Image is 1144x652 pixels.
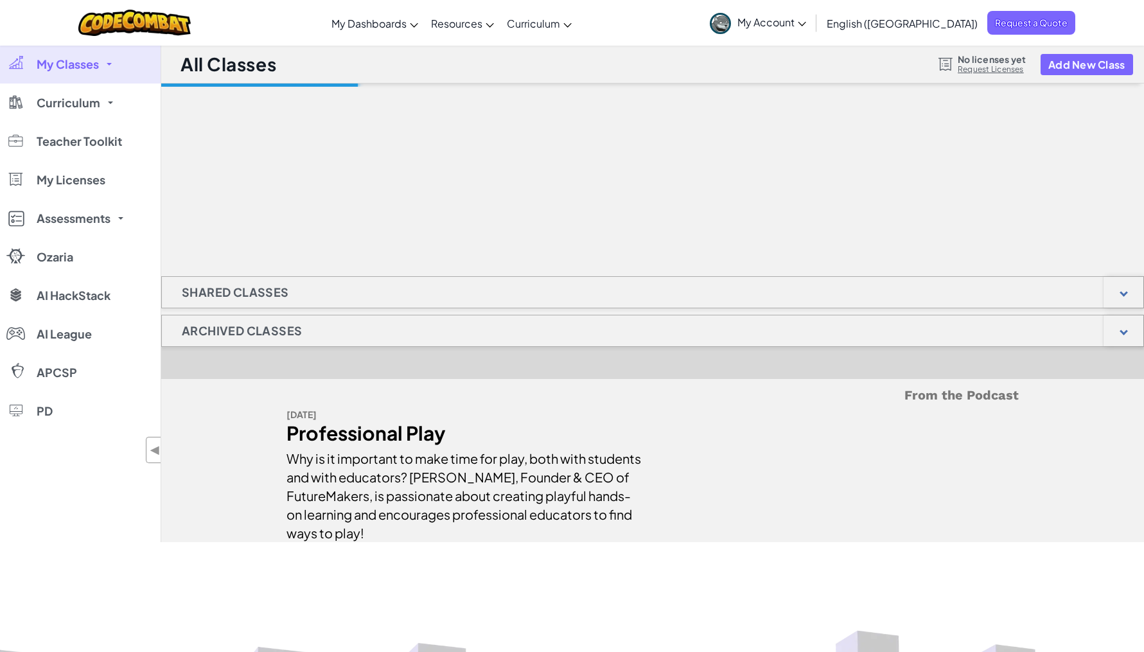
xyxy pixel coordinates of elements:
[37,213,110,224] span: Assessments
[37,136,122,147] span: Teacher Toolkit
[431,17,482,30] span: Resources
[37,251,73,263] span: Ozaria
[150,441,161,459] span: ◀
[286,443,643,542] div: Why is it important to make time for play, both with students and with educators? [PERSON_NAME], ...
[331,17,407,30] span: My Dashboards
[958,64,1026,75] a: Request Licenses
[37,58,99,70] span: My Classes
[37,290,110,301] span: AI HackStack
[507,17,560,30] span: Curriculum
[180,52,276,76] h1: All Classes
[37,174,105,186] span: My Licenses
[162,276,309,308] h1: Shared Classes
[500,6,578,40] a: Curriculum
[425,6,500,40] a: Resources
[325,6,425,40] a: My Dashboards
[78,10,191,36] img: CodeCombat logo
[820,6,984,40] a: English ([GEOGRAPHIC_DATA])
[737,15,806,29] span: My Account
[987,11,1075,35] a: Request a Quote
[703,3,813,43] a: My Account
[286,385,1019,405] h5: From the Podcast
[710,13,731,34] img: avatar
[286,424,643,443] div: Professional Play
[37,97,100,109] span: Curriculum
[37,328,92,340] span: AI League
[827,17,978,30] span: English ([GEOGRAPHIC_DATA])
[162,315,322,347] h1: Archived Classes
[1041,54,1133,75] button: Add New Class
[286,405,643,424] div: [DATE]
[958,54,1026,64] span: No licenses yet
